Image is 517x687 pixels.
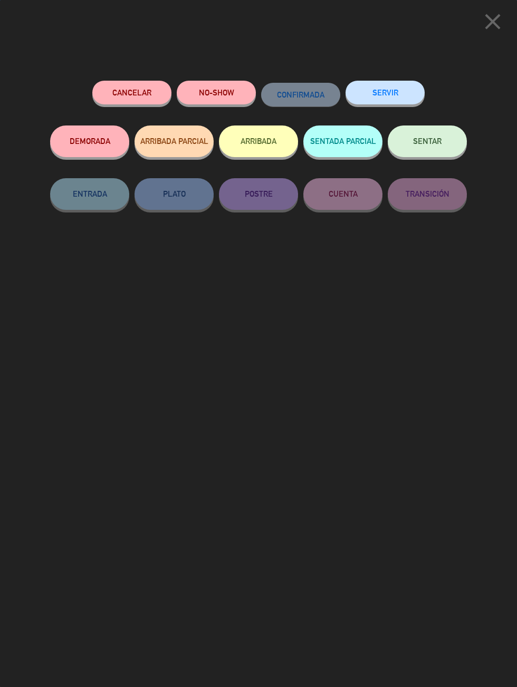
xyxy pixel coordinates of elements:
button: POSTRE [219,178,298,210]
button: close [476,8,509,39]
button: DEMORADA [50,125,129,157]
i: close [480,8,506,35]
button: ENTRADA [50,178,129,210]
button: SENTAR [388,125,467,157]
span: ARRIBADA PARCIAL [140,137,208,146]
button: SENTADA PARCIAL [303,125,382,157]
button: Cancelar [92,81,171,104]
span: SENTAR [413,137,442,146]
span: CONFIRMADA [277,90,324,99]
button: PLATO [135,178,214,210]
button: TRANSICIÓN [388,178,467,210]
button: ARRIBADA PARCIAL [135,125,214,157]
button: NO-SHOW [177,81,256,104]
button: SERVIR [346,81,425,104]
button: CONFIRMADA [261,83,340,107]
button: CUENTA [303,178,382,210]
button: ARRIBADA [219,125,298,157]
